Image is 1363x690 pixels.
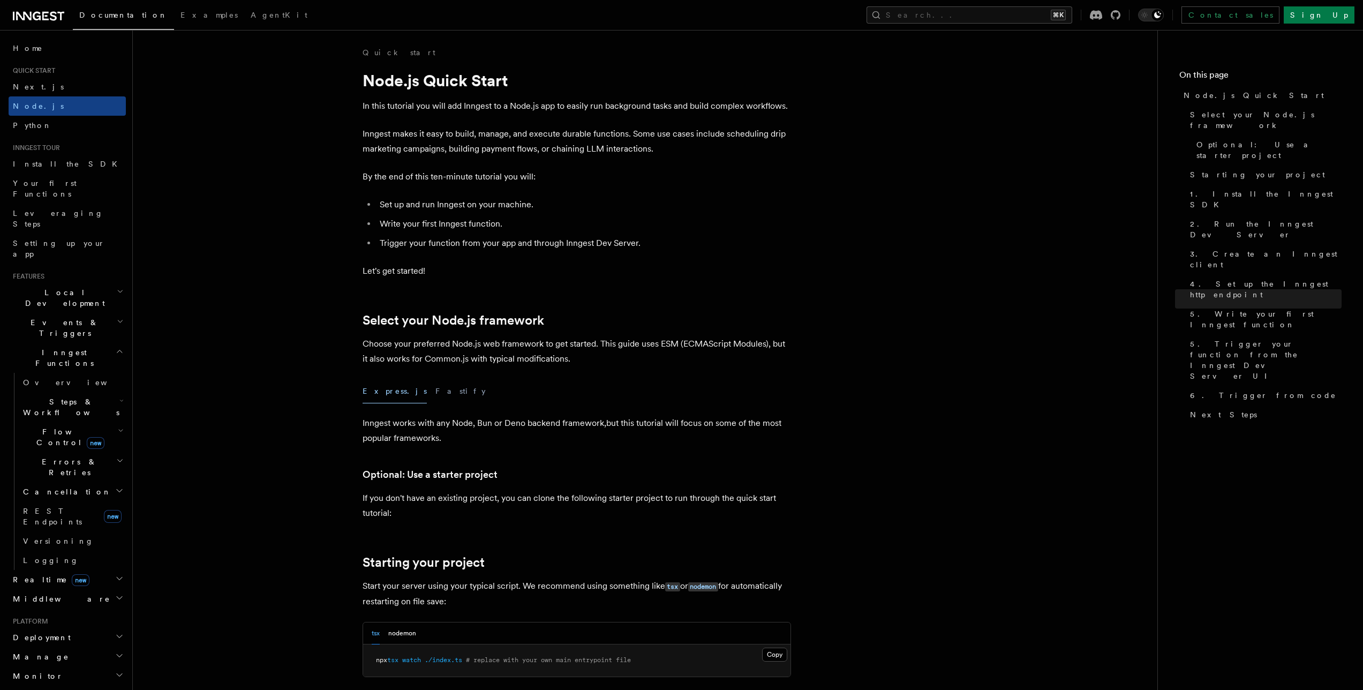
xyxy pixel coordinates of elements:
[87,437,104,449] span: new
[1179,69,1342,86] h4: On this page
[665,582,680,591] code: tsx
[402,656,421,664] span: watch
[9,574,89,585] span: Realtime
[1190,109,1342,131] span: Select your Node.js framework
[387,656,398,664] span: tsx
[1186,274,1342,304] a: 4. Set up the Inngest http endpoint
[244,3,314,29] a: AgentKit
[363,126,791,156] p: Inngest makes it easy to build, manage, and execute durable functions. Some use cases include sch...
[13,239,105,258] span: Setting up your app
[1196,139,1342,161] span: Optional: Use a starter project
[19,392,126,422] button: Steps & Workflows
[9,651,69,662] span: Manage
[19,422,126,452] button: Flow Controlnew
[1190,219,1342,240] span: 2. Run the Inngest Dev Server
[9,204,126,234] a: Leveraging Steps
[9,283,126,313] button: Local Development
[376,216,791,231] li: Write your first Inngest function.
[376,197,791,212] li: Set up and run Inngest on your machine.
[1186,304,1342,334] a: 5. Write your first Inngest function
[104,510,122,523] span: new
[1190,189,1342,210] span: 1. Install the Inngest SDK
[1284,6,1354,24] a: Sign Up
[425,656,462,664] span: ./index.ts
[1186,334,1342,386] a: 5. Trigger your function from the Inngest Dev Server UI
[251,11,307,19] span: AgentKit
[9,96,126,116] a: Node.js
[363,99,791,114] p: In this tutorial you will add Inngest to a Node.js app to easily run background tasks and build c...
[1051,10,1066,20] kbd: ⌘K
[9,617,48,626] span: Platform
[363,579,791,609] p: Start your server using your typical script. We recommend using something like or for automatical...
[19,426,118,448] span: Flow Control
[376,236,791,251] li: Trigger your function from your app and through Inngest Dev Server.
[72,574,89,586] span: new
[9,66,55,75] span: Quick start
[376,656,387,664] span: npx
[1186,386,1342,405] a: 6. Trigger from code
[9,570,126,589] button: Realtimenew
[19,501,126,531] a: REST Endpointsnew
[9,373,126,570] div: Inngest Functions
[13,160,124,168] span: Install the SDK
[363,379,427,403] button: Express.js
[9,632,71,643] span: Deployment
[1190,309,1342,330] span: 5. Write your first Inngest function
[23,378,133,387] span: Overview
[1190,169,1325,180] span: Starting your project
[363,491,791,521] p: If you don't have an existing project, you can clone the following starter project to run through...
[13,209,103,228] span: Leveraging Steps
[1186,214,1342,244] a: 2. Run the Inngest Dev Server
[1186,184,1342,214] a: 1. Install the Inngest SDK
[9,313,126,343] button: Events & Triggers
[1186,244,1342,274] a: 3. Create an Inngest client
[363,336,791,366] p: Choose your preferred Node.js web framework to get started. This guide uses ESM (ECMAScript Modul...
[363,169,791,184] p: By the end of this ten-minute tutorial you will:
[1181,6,1279,24] a: Contact sales
[363,467,498,482] a: Optional: Use a starter project
[9,272,44,281] span: Features
[1138,9,1164,21] button: Toggle dark mode
[9,666,126,686] button: Monitor
[1186,405,1342,424] a: Next Steps
[23,537,94,545] span: Versioning
[9,77,126,96] a: Next.js
[466,656,631,664] span: # replace with your own main entrypoint file
[9,594,110,604] span: Middleware
[19,486,111,497] span: Cancellation
[363,47,435,58] a: Quick start
[13,43,43,54] span: Home
[867,6,1072,24] button: Search...⌘K
[363,313,544,328] a: Select your Node.js framework
[9,347,116,369] span: Inngest Functions
[13,82,64,91] span: Next.js
[1186,165,1342,184] a: Starting your project
[19,396,119,418] span: Steps & Workflows
[9,671,63,681] span: Monitor
[1184,90,1324,101] span: Node.js Quick Start
[363,555,485,570] a: Starting your project
[363,264,791,279] p: Let's get started!
[9,317,117,339] span: Events & Triggers
[13,102,64,110] span: Node.js
[23,507,82,526] span: REST Endpoints
[363,416,791,446] p: Inngest works with any Node, Bun or Deno backend framework,but this tutorial will focus on some o...
[9,39,126,58] a: Home
[19,452,126,482] button: Errors & Retries
[9,287,117,309] span: Local Development
[762,648,787,662] button: Copy
[388,622,416,644] button: nodemon
[79,11,168,19] span: Documentation
[23,556,79,565] span: Logging
[363,71,791,90] h1: Node.js Quick Start
[9,234,126,264] a: Setting up your app
[665,581,680,591] a: tsx
[1190,390,1336,401] span: 6. Trigger from code
[688,582,718,591] code: nodemon
[1190,339,1342,381] span: 5. Trigger your function from the Inngest Dev Server UI
[372,622,380,644] button: tsx
[13,121,52,130] span: Python
[180,11,238,19] span: Examples
[13,179,77,198] span: Your first Functions
[9,144,60,152] span: Inngest tour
